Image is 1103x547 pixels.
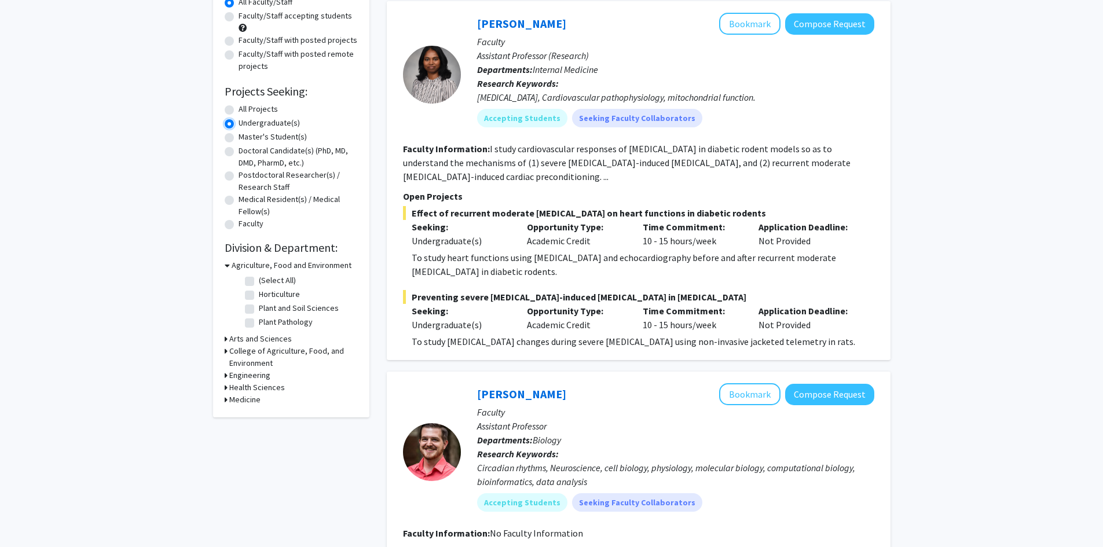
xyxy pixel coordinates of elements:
[229,394,261,406] h3: Medicine
[239,117,300,129] label: Undergraduate(s)
[477,448,559,460] b: Research Keywords:
[239,103,278,115] label: All Projects
[229,345,358,369] h3: College of Agriculture, Food, and Environment
[527,220,625,234] p: Opportunity Type:
[785,13,874,35] button: Compose Request to Sathya Velmurugan
[518,304,634,332] div: Academic Credit
[259,288,300,300] label: Horticulture
[634,304,750,332] div: 10 - 15 hours/week
[412,234,510,248] div: Undergraduate(s)
[477,49,874,63] p: Assistant Professor (Research)
[785,384,874,405] button: Compose Request to Michael Tackenberg
[477,90,874,104] div: [MEDICAL_DATA], Cardiovascular pathophysiology, mitochondrial function.
[225,85,358,98] h2: Projects Seeking:
[634,220,750,248] div: 10 - 15 hours/week
[229,369,270,381] h3: Engineering
[403,527,490,539] b: Faculty Information:
[225,241,358,255] h2: Division & Department:
[477,387,566,401] a: [PERSON_NAME]
[750,304,866,332] div: Not Provided
[412,220,510,234] p: Seeking:
[239,169,358,193] label: Postdoctoral Researcher(s) / Research Staff
[533,434,561,446] span: Biology
[758,304,857,318] p: Application Deadline:
[719,13,780,35] button: Add Sathya Velmurugan to Bookmarks
[477,64,533,75] b: Departments:
[259,302,339,314] label: Plant and Soil Sciences
[9,495,49,538] iframe: Chat
[477,16,566,31] a: [PERSON_NAME]
[403,290,874,304] span: Preventing severe [MEDICAL_DATA]-induced [MEDICAL_DATA] in [MEDICAL_DATA]
[229,381,285,394] h3: Health Sciences
[403,206,874,220] span: Effect of recurrent moderate [MEDICAL_DATA] on heart functions in diabetic rodents
[643,304,741,318] p: Time Commitment:
[533,64,598,75] span: Internal Medicine
[412,318,510,332] div: Undergraduate(s)
[477,78,559,89] b: Research Keywords:
[403,143,490,155] b: Faculty Information:
[490,527,583,539] span: No Faculty Information
[518,220,634,248] div: Academic Credit
[239,48,358,72] label: Faculty/Staff with posted remote projects
[239,10,352,22] label: Faculty/Staff accepting students
[412,335,874,348] p: To study [MEDICAL_DATA] changes during severe [MEDICAL_DATA] using non-invasive jacketed telemetr...
[259,316,313,328] label: Plant Pathology
[643,220,741,234] p: Time Commitment:
[477,405,874,419] p: Faculty
[239,34,357,46] label: Faculty/Staff with posted projects
[572,493,702,512] mat-chip: Seeking Faculty Collaborators
[232,259,351,271] h3: Agriculture, Food and Environment
[477,493,567,512] mat-chip: Accepting Students
[477,35,874,49] p: Faculty
[758,220,857,234] p: Application Deadline:
[239,193,358,218] label: Medical Resident(s) / Medical Fellow(s)
[477,461,874,489] div: Circadian rhythms, Neuroscience, cell biology, physiology, molecular biology, computational biolo...
[239,145,358,169] label: Doctoral Candidate(s) (PhD, MD, DMD, PharmD, etc.)
[477,434,533,446] b: Departments:
[477,419,874,433] p: Assistant Professor
[412,304,510,318] p: Seeking:
[572,109,702,127] mat-chip: Seeking Faculty Collaborators
[403,143,851,182] fg-read-more: I study cardiovascular responses of [MEDICAL_DATA] in diabetic rodent models so as to understand ...
[477,109,567,127] mat-chip: Accepting Students
[403,189,874,203] p: Open Projects
[527,304,625,318] p: Opportunity Type:
[750,220,866,248] div: Not Provided
[229,333,292,345] h3: Arts and Sciences
[259,274,296,287] label: (Select All)
[719,383,780,405] button: Add Michael Tackenberg to Bookmarks
[239,218,263,230] label: Faculty
[239,131,307,143] label: Master's Student(s)
[412,251,874,278] p: To study heart functions using [MEDICAL_DATA] and echocardiography before and after recurrent mod...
